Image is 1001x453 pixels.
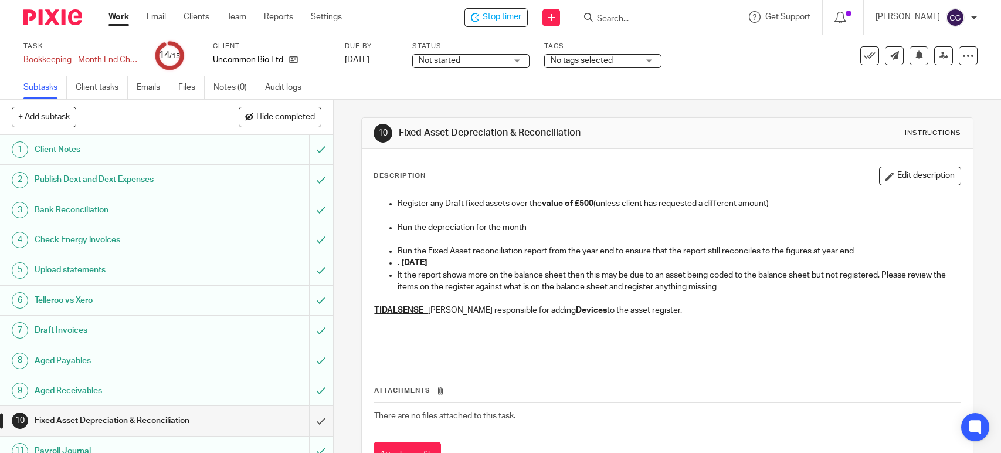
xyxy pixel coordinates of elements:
strong: . [DATE] [398,259,427,267]
div: 7 [12,322,28,339]
h1: Aged Receivables [35,382,210,400]
h1: Fixed Asset Depreciation & Reconciliation [35,412,210,430]
button: Hide completed [239,107,321,127]
div: 5 [12,262,28,279]
div: 4 [12,232,28,248]
img: Pixie [23,9,82,25]
a: Team [227,11,246,23]
div: Uncommon Bio Ltd - Bookkeeping - Month End Checks [464,8,528,27]
a: Clients [184,11,209,23]
span: Hide completed [256,113,315,122]
div: 3 [12,202,28,218]
div: Instructions [905,129,961,138]
a: Subtasks [23,76,67,99]
h1: Telleroo vs Xero [35,292,210,309]
label: Tags [544,42,661,51]
p: Uncommon Bio Ltd [213,54,283,66]
div: 10 [12,413,28,429]
span: No tags selected [551,56,613,65]
a: Work [108,11,129,23]
p: It the report shows more on the balance sheet then this may be due to an asset being coded to the... [398,269,960,293]
span: Get Support [765,13,810,21]
div: 9 [12,383,28,399]
div: 1 [12,141,28,158]
a: Reports [264,11,293,23]
h1: Aged Payables [35,352,210,370]
small: /15 [169,53,180,59]
a: Audit logs [265,76,310,99]
h1: Client Notes [35,141,210,158]
strong: Devices [576,306,607,315]
div: 2 [12,172,28,188]
span: There are no files attached to this task. [374,412,515,420]
p: Run the depreciation for the month [398,222,960,234]
label: Status [412,42,530,51]
h1: Check Energy invoices [35,231,210,249]
span: Attachments [374,387,430,394]
div: 10 [374,124,392,143]
p: [PERSON_NAME] [876,11,940,23]
label: Task [23,42,141,51]
u: value of £500 [542,200,593,208]
u: TIDALSENSE - [374,306,428,315]
a: Notes (0) [213,76,256,99]
p: Register any Draft fixed assets over the (unless client has requested a different amount) [398,198,960,209]
p: [PERSON_NAME] responsible for adding to the asset register. [374,305,960,316]
h1: Fixed Asset Depreciation & Reconciliation [399,127,693,139]
img: svg%3E [946,8,965,27]
h1: Bank Reconciliation [35,201,210,219]
div: Bookkeeping - Month End Checks [23,54,141,66]
button: + Add subtask [12,107,76,127]
div: 6 [12,292,28,309]
div: 14 [159,49,180,62]
a: Client tasks [76,76,128,99]
label: Due by [345,42,398,51]
h1: Publish Dext and Dext Expenses [35,171,210,188]
button: Edit description [879,167,961,185]
div: 8 [12,353,28,369]
input: Search [596,14,701,25]
span: Stop timer [483,11,521,23]
h1: Upload statements [35,261,210,279]
a: Settings [311,11,342,23]
a: Emails [137,76,169,99]
span: [DATE] [345,56,369,64]
p: Description [374,171,426,181]
a: Files [178,76,205,99]
h1: Draft Invoices [35,322,210,339]
label: Client [213,42,330,51]
span: Not started [419,56,460,65]
p: Run the Fixed Asset reconciliation report from the year end to ensure that the report still recon... [398,245,960,257]
a: Email [147,11,166,23]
